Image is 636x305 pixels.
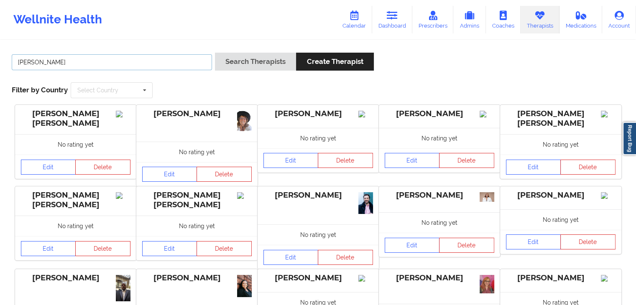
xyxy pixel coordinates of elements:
img: e36cbccc-98cb-4757-b0d1-04f2ab3e38aa_466B2C95-F54D-455D-B733-DCD3041CE473.JPG [116,275,130,301]
div: [PERSON_NAME] [263,273,373,283]
img: 6862f828-a471-4db2-97df-9626b95d9cdc_RWJ03827_(1).jpg [480,192,494,202]
button: Delete [75,160,130,175]
div: [PERSON_NAME] [PERSON_NAME] [506,109,616,128]
button: Delete [439,238,494,253]
div: [PERSON_NAME] [385,273,494,283]
img: Image%2Fplaceholer-image.png [480,111,494,117]
div: [PERSON_NAME] [PERSON_NAME] [21,109,130,128]
div: No rating yet [15,216,136,236]
a: Edit [263,250,319,265]
div: No rating yet [258,128,379,148]
div: No rating yet [136,216,258,236]
a: Edit [21,241,76,256]
div: No rating yet [500,209,621,230]
a: Edit [385,153,440,168]
div: [PERSON_NAME] [263,191,373,200]
button: Delete [560,234,616,249]
span: Filter by Country [12,86,68,94]
div: No rating yet [500,134,621,155]
button: Delete [560,160,616,175]
div: [PERSON_NAME] [PERSON_NAME] [142,191,252,210]
button: Delete [75,241,130,256]
div: [PERSON_NAME] [142,273,252,283]
div: [PERSON_NAME] [385,191,494,200]
div: No rating yet [379,128,500,148]
a: Edit [385,238,440,253]
img: 1d4329e3-7c27-4b66-a7a3-7deb015c5eb2_10-IMG_6592.jpg [237,275,252,297]
a: Account [602,6,636,33]
div: No rating yet [15,134,136,155]
button: Delete [318,250,373,265]
div: [PERSON_NAME] [PERSON_NAME] [21,191,130,210]
a: Report Bug [623,122,636,155]
div: [PERSON_NAME] [142,109,252,119]
img: Image%2Fplaceholer-image.png [116,111,130,117]
img: Image%2Fplaceholer-image.png [358,111,373,117]
img: Image%2Fplaceholer-image.png [237,192,252,199]
button: Search Therapists [215,53,296,71]
img: b1c200f1-121e-460c-827f-4335d16ec17e_1000076527.png [237,111,252,131]
button: Delete [197,167,252,182]
a: Therapists [521,6,559,33]
a: Edit [142,167,197,182]
img: Image%2Fplaceholer-image.png [601,111,616,117]
div: No rating yet [136,142,258,162]
a: Edit [506,234,561,249]
input: Search Keywords [12,54,212,70]
a: Medications [559,6,603,33]
div: [PERSON_NAME] [506,191,616,200]
img: Image%2Fplaceholer-image.png [116,192,130,199]
div: [PERSON_NAME] [385,109,494,119]
a: Admins [453,6,486,33]
button: Create Therapist [296,53,373,71]
div: [PERSON_NAME] [263,109,373,119]
a: Dashboard [372,6,412,33]
div: No rating yet [379,212,500,233]
button: Delete [318,153,373,168]
div: No rating yet [258,224,379,245]
a: Coaches [486,6,521,33]
a: Edit [506,160,561,175]
a: Calendar [336,6,372,33]
a: Edit [21,160,76,175]
button: Delete [439,153,494,168]
img: Image%2Fplaceholer-image.png [601,192,616,199]
img: Image%2Fplaceholer-image.png [358,275,373,282]
a: Prescribers [412,6,454,33]
img: 736d1928-0c43-4548-950f-5f78ce681069_1000009167.jpg [480,275,494,293]
button: Delete [197,241,252,256]
img: c62ffc01-112a-45f9-9656-ef8d9545bdf1__MG_0114.jpg [358,192,373,214]
a: Edit [142,241,197,256]
div: [PERSON_NAME] [21,273,130,283]
div: [PERSON_NAME] [506,273,616,283]
div: Select Country [77,87,118,93]
a: Edit [263,153,319,168]
img: Image%2Fplaceholer-image.png [601,275,616,282]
